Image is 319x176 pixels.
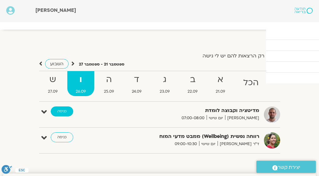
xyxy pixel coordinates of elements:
strong: ב [179,73,206,87]
span: השבוע [50,61,64,67]
a: יצירת קשר [256,161,316,173]
strong: ו [67,73,94,87]
strong: ה [95,73,122,87]
a: ש27.09 [40,71,66,96]
a: ו26.09 [67,71,94,96]
span: יום שישי [199,141,218,147]
span: 25.09 [95,88,122,95]
span: 23.09 [151,88,178,95]
span: 07:00-08:00 [179,115,207,121]
span: 21.09 [207,88,234,95]
span: 22.09 [179,88,206,95]
a: השבוע [45,59,69,69]
strong: ש [40,73,66,87]
span: 09:00-10:30 [172,141,199,147]
a: ב22.09 [179,71,206,96]
a: א21.09 [207,71,234,96]
strong: ד [123,73,150,87]
span: 26.09 [67,88,94,95]
strong: א [207,73,234,87]
span: ד"ר [PERSON_NAME] [218,141,259,147]
span: יום שישי [207,115,225,121]
span: [PERSON_NAME] [35,7,76,14]
span: 24.09 [123,88,150,95]
span: [PERSON_NAME] [225,115,259,121]
a: ד24.09 [123,71,150,96]
span: יצירת קשר [278,163,300,172]
a: כניסה [51,132,73,142]
p: ספטמבר 21 - ספטמבר 27 [79,61,124,68]
strong: מדיטציה וקבוצה לומדת [125,106,259,115]
a: ה25.09 [95,71,122,96]
strong: רווחה נפשית (Wellbeing) ממבט מדעי המוח [125,132,259,141]
a: הכל [235,71,267,96]
a: כניסה [51,106,73,116]
strong: הכל [235,76,267,90]
strong: ג [151,73,178,87]
label: הצג רק הרצאות להם יש לי גישה [203,53,275,59]
a: ג23.09 [151,71,178,96]
span: 27.09 [40,88,66,95]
